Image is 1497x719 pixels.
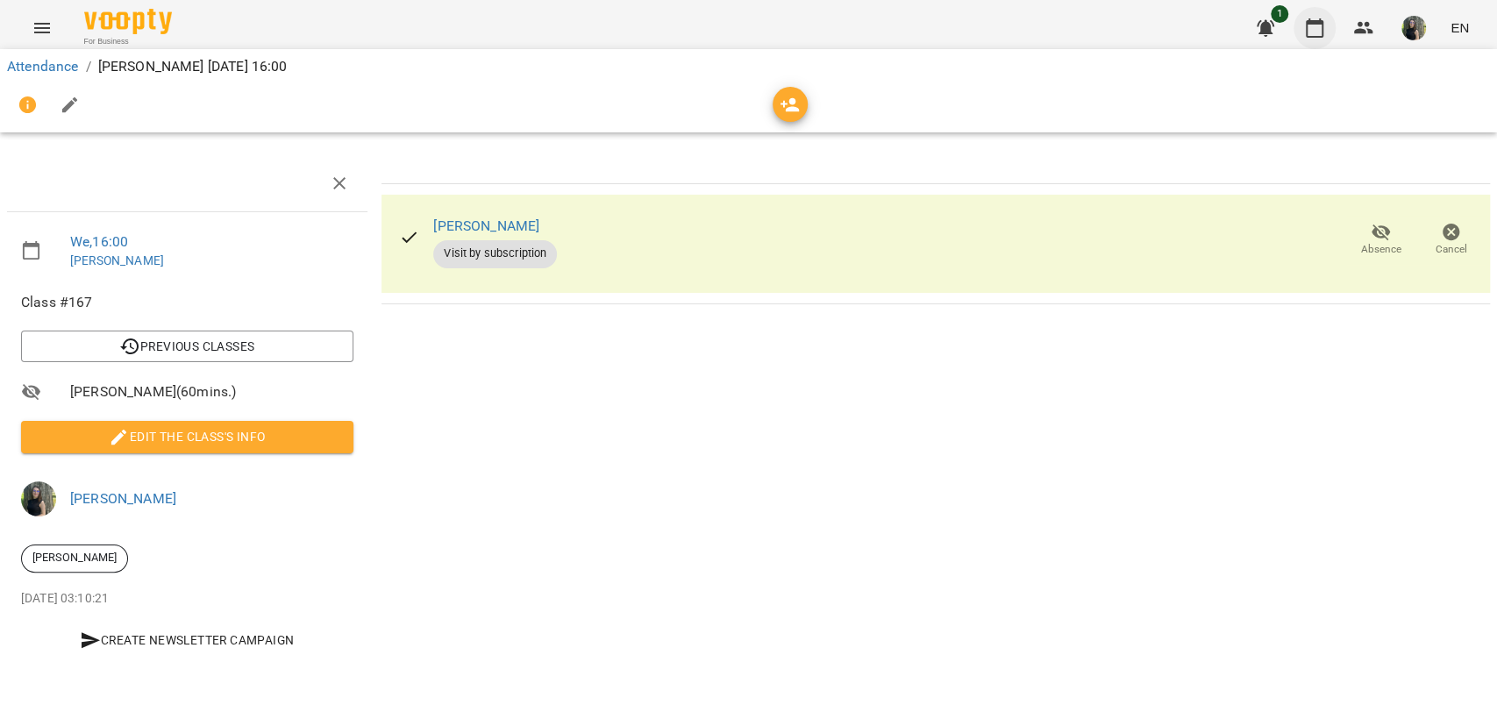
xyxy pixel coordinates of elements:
span: Visit by subscription [433,246,557,261]
span: Create Newsletter Campaign [28,630,346,651]
span: [PERSON_NAME] ( 60 mins. ) [70,381,353,402]
span: Edit the class's Info [35,426,339,447]
img: Voopty Logo [84,9,172,34]
button: Edit the class's Info [21,421,353,452]
img: cee650bf85ea97b15583ede96205305a.jpg [21,481,56,516]
button: Create Newsletter Campaign [21,624,353,656]
nav: breadcrumb [7,56,1490,77]
span: Cancel [1436,242,1467,257]
li: / [85,56,90,77]
p: [DATE] 03:10:21 [21,590,353,608]
img: cee650bf85ea97b15583ede96205305a.jpg [1401,16,1426,40]
span: Previous Classes [35,336,339,357]
button: EN [1444,11,1476,44]
span: EN [1451,18,1469,37]
div: [PERSON_NAME] [21,545,128,573]
span: For Business [84,36,172,47]
span: Absence [1361,242,1401,257]
button: Absence [1346,216,1416,265]
span: Class #167 [21,292,353,313]
button: Menu [21,7,63,49]
button: Previous Classes [21,331,353,362]
a: [PERSON_NAME] [70,253,164,267]
p: [PERSON_NAME] [DATE] 16:00 [98,56,288,77]
span: [PERSON_NAME] [22,550,127,566]
a: Attendance [7,58,78,75]
a: [PERSON_NAME] [70,490,176,507]
a: [PERSON_NAME] [433,217,539,234]
span: 1 [1271,5,1288,23]
a: We , 16:00 [70,233,128,250]
button: Cancel [1416,216,1486,265]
